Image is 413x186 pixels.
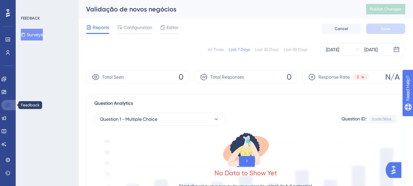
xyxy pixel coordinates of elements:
[287,72,292,82] span: 0
[370,7,401,12] span: Publish Changes
[357,74,359,80] span: 2
[208,47,224,52] div: All Times
[229,47,250,52] div: Last 7 Days
[284,47,307,52] div: Last 90 Days
[94,113,225,126] button: Question 1 - Multiple Choice
[100,115,157,123] span: Question 1 - Multiple Choice
[322,23,361,34] button: Cancel
[93,23,109,31] span: Reports
[167,23,179,31] span: Editor
[210,73,244,81] span: Total Responses
[335,26,348,31] span: Cancel
[386,160,405,180] iframe: UserGuiding AI Assistant Launcher
[86,5,350,14] div: Validação de novos negócios
[366,23,405,34] button: Save
[15,2,41,9] span: Need Help?
[385,72,400,82] span: N/A
[21,16,40,21] div: FEEDBACK
[102,73,124,81] span: Total Seen
[123,23,152,31] span: Configuration
[318,73,350,81] span: Response Rate
[364,46,378,54] div: [DATE]
[214,168,277,178] div: No Data to Show Yet
[372,116,394,122] div: 0adb38b6...
[21,29,43,40] button: Surveys
[381,26,390,31] span: Save
[94,100,133,107] span: Question Analytics
[255,47,278,52] div: Last 30 Days
[326,46,339,54] div: [DATE]
[342,115,366,123] div: Question ID:
[179,72,183,82] span: 0
[366,4,405,14] button: Publish Changes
